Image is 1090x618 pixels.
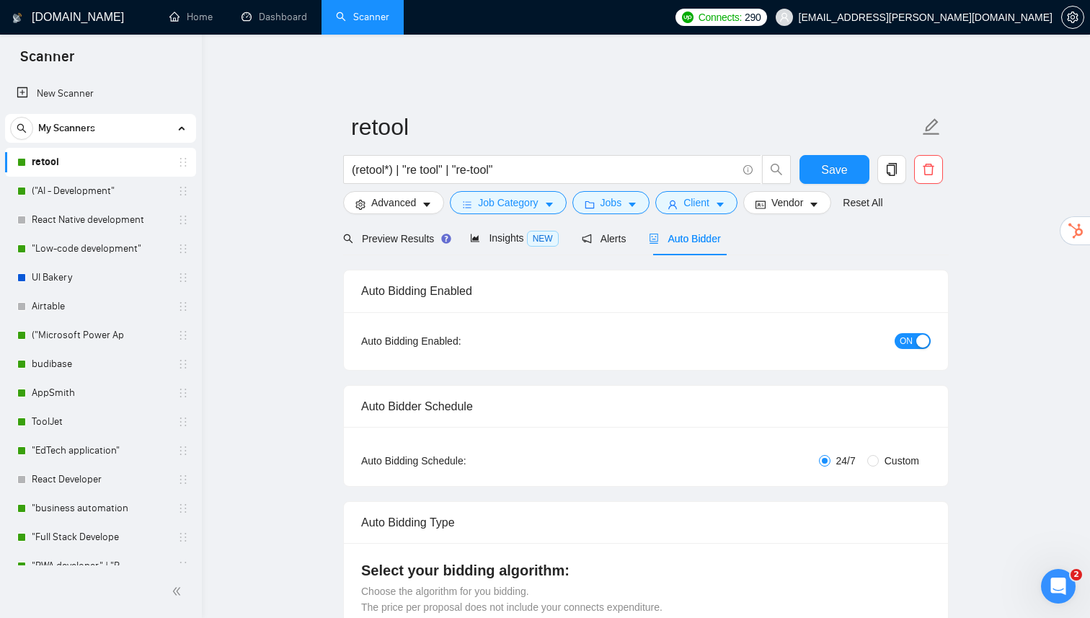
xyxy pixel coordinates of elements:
button: barsJob Categorycaret-down [450,191,566,214]
a: "PWA developer" | "P [32,552,169,581]
span: search [11,123,32,133]
span: holder [177,301,189,312]
a: "Low-code development" [32,234,169,263]
span: caret-down [809,199,819,210]
span: Vendor [771,195,803,211]
span: edit [922,118,941,136]
a: "business automation [32,494,169,523]
h4: Select your bidding algorithm: [361,560,931,581]
a: ("AI - Development" [32,177,169,206]
a: budibase [32,350,169,379]
span: caret-down [544,199,554,210]
span: holder [177,503,189,514]
a: ToolJet [32,407,169,436]
span: holder [177,416,189,428]
a: New Scanner [17,79,185,108]
input: Search Freelance Jobs... [352,161,737,179]
span: Client [683,195,709,211]
a: UI Bakery [32,263,169,292]
span: Connects: [699,9,742,25]
span: caret-down [422,199,432,210]
span: holder [177,214,189,226]
a: "EdTech application" [32,436,169,465]
span: search [343,234,353,244]
span: user [779,12,789,22]
a: homeHome [169,11,213,23]
span: caret-down [627,199,637,210]
div: Auto Bidder Schedule [361,386,931,427]
img: upwork-logo.png [682,12,694,23]
span: area-chart [470,233,480,243]
a: AppSmith [32,379,169,407]
span: holder [177,330,189,341]
span: ON [900,333,913,349]
span: holder [177,445,189,456]
div: Auto Bidding Schedule: [361,453,551,469]
a: Airtable [32,292,169,321]
button: userClientcaret-down [655,191,737,214]
span: Scanner [9,46,86,76]
div: Auto Bidding Type [361,502,931,543]
span: holder [177,531,189,543]
span: copy [878,163,905,176]
span: Job Category [478,195,538,211]
span: Custom [879,453,925,469]
span: setting [1062,12,1084,23]
a: "Full Stack Develope [32,523,169,552]
span: Choose the algorithm for you bidding. The price per proposal does not include your connects expen... [361,586,663,613]
span: holder [177,560,189,572]
span: setting [355,199,365,210]
span: Save [821,161,847,179]
img: logo [12,6,22,30]
span: caret-down [715,199,725,210]
span: holder [177,387,189,399]
span: Jobs [601,195,622,211]
button: search [762,155,791,184]
div: Auto Bidding Enabled [361,270,931,312]
a: retool [32,148,169,177]
span: holder [177,185,189,197]
span: double-left [172,584,186,599]
div: Tooltip anchor [440,232,453,245]
a: setting [1061,12,1084,23]
span: Preview Results [343,233,447,244]
span: robot [649,234,659,244]
a: React Native development [32,206,169,234]
div: Auto Bidding Enabled: [361,333,551,349]
a: searchScanner [336,11,389,23]
a: ("Microsoft Power Ap [32,321,169,350]
a: dashboardDashboard [242,11,307,23]
li: New Scanner [5,79,196,108]
span: Advanced [371,195,416,211]
a: React Developer [32,465,169,494]
span: My Scanners [38,114,95,143]
span: idcard [756,199,766,210]
span: 24/7 [830,453,861,469]
span: folder [585,199,595,210]
button: settingAdvancedcaret-down [343,191,444,214]
span: Insights [470,232,558,244]
span: search [763,163,790,176]
span: holder [177,474,189,485]
span: info-circle [743,165,753,175]
button: folderJobscaret-down [572,191,650,214]
button: delete [914,155,943,184]
span: 290 [745,9,761,25]
button: Save [799,155,869,184]
span: user [668,199,678,210]
button: copy [877,155,906,184]
span: Alerts [582,233,626,244]
a: Reset All [843,195,882,211]
span: Auto Bidder [649,233,720,244]
iframe: Intercom live chat [1041,569,1076,604]
button: search [10,117,33,140]
span: holder [177,358,189,370]
button: idcardVendorcaret-down [743,191,831,214]
span: NEW [527,231,559,247]
span: holder [177,243,189,255]
span: holder [177,156,189,168]
span: 2 [1071,569,1082,581]
button: setting [1061,6,1084,29]
span: bars [462,199,472,210]
span: holder [177,272,189,283]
